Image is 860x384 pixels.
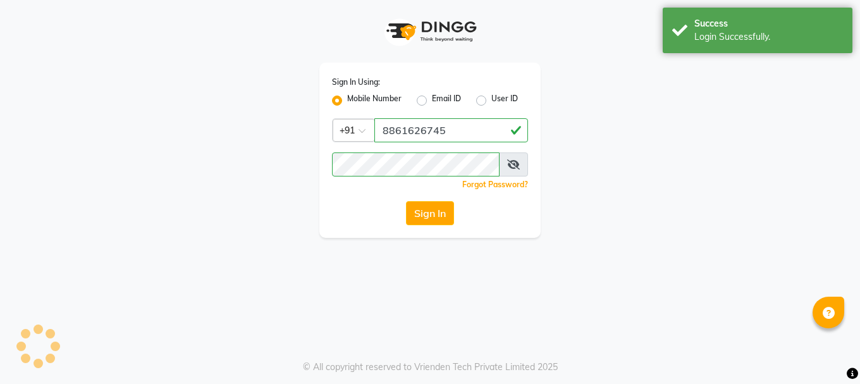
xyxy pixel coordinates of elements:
label: User ID [491,93,518,108]
button: Sign In [406,201,454,225]
label: Mobile Number [347,93,402,108]
img: logo1.svg [379,13,481,50]
iframe: chat widget [807,333,847,371]
label: Sign In Using: [332,77,380,88]
input: Username [332,152,500,177]
div: Success [694,17,843,30]
label: Email ID [432,93,461,108]
div: Login Successfully. [694,30,843,44]
input: Username [374,118,528,142]
a: Forgot Password? [462,180,528,189]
